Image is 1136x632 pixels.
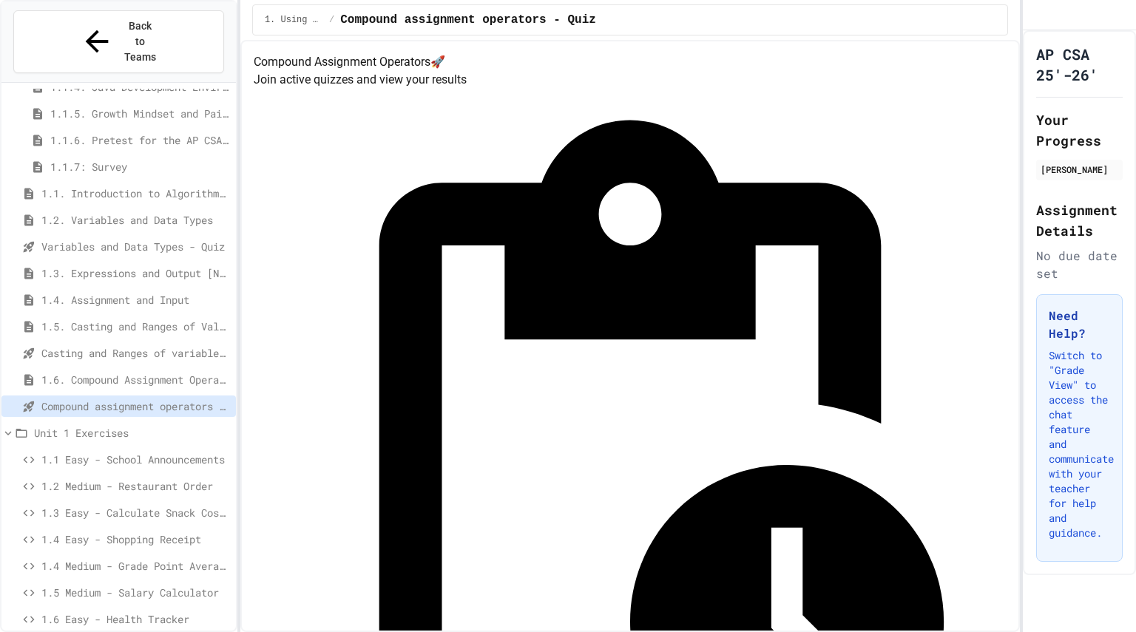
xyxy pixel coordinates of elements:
[41,531,230,547] span: 1.4 Easy - Shopping Receipt
[41,292,230,307] span: 1.4. Assignment and Input
[1041,163,1118,176] div: [PERSON_NAME]
[340,11,596,29] span: Compound assignment operators - Quiz
[1036,44,1123,85] h1: AP CSA 25'-26'
[50,132,230,148] span: 1.1.6. Pretest for the AP CSA Exam
[41,345,230,361] span: Casting and Ranges of variables - Quiz
[13,10,224,73] button: Back to Teams
[1036,200,1123,241] h2: Assignment Details
[329,14,334,26] span: /
[41,212,230,228] span: 1.2. Variables and Data Types
[1049,307,1110,342] h3: Need Help?
[41,478,230,494] span: 1.2 Medium - Restaurant Order
[123,18,158,65] span: Back to Teams
[50,106,230,121] span: 1.1.5. Growth Mindset and Pair Programming
[1049,348,1110,540] p: Switch to "Grade View" to access the chat feature and communicate with your teacher for help and ...
[41,452,230,467] span: 1.1 Easy - School Announcements
[41,558,230,574] span: 1.4 Medium - Grade Point Average
[41,319,230,334] span: 1.5. Casting and Ranges of Values
[265,14,323,26] span: 1. Using Objects and Methods
[1036,109,1123,151] h2: Your Progress
[41,611,230,627] span: 1.6 Easy - Health Tracker
[41,505,230,520] span: 1.3 Easy - Calculate Snack Costs
[41,265,230,281] span: 1.3. Expressions and Output [New]
[41,186,230,201] span: 1.1. Introduction to Algorithms, Programming, and Compilers
[254,71,1007,89] p: Join active quizzes and view your results
[254,53,1007,71] h4: Compound Assignment Operators 🚀
[41,398,230,414] span: Compound assignment operators - Quiz
[41,239,230,254] span: Variables and Data Types - Quiz
[41,585,230,600] span: 1.5 Medium - Salary Calculator
[34,425,230,441] span: Unit 1 Exercises
[50,159,230,174] span: 1.1.7: Survey
[1036,247,1123,282] div: No due date set
[41,372,230,387] span: 1.6. Compound Assignment Operators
